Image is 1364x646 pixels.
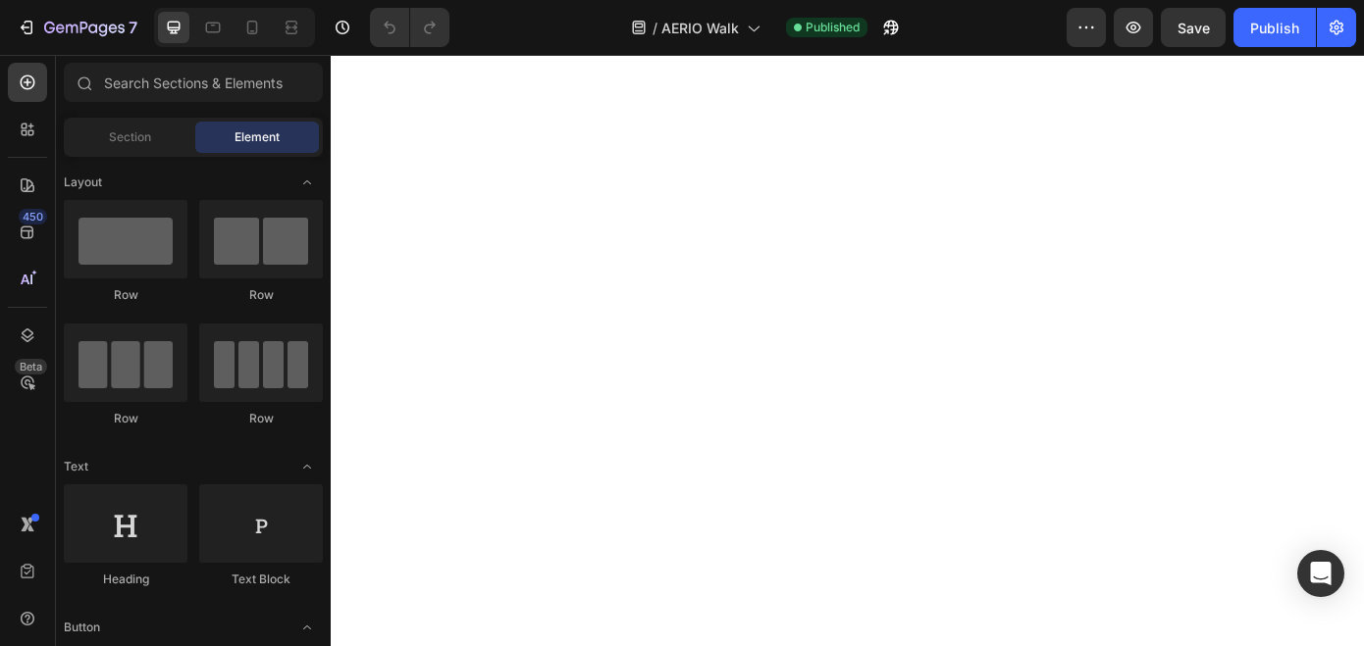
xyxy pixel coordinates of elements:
[291,451,323,482] span: Toggle open
[653,18,657,38] span: /
[1178,20,1210,36] span: Save
[1250,18,1299,38] div: Publish
[64,619,100,636] span: Button
[1161,8,1226,47] button: Save
[806,19,860,36] span: Published
[1297,550,1344,597] div: Open Intercom Messenger
[64,174,102,191] span: Layout
[661,18,739,38] span: AERIO Walk
[15,359,47,374] div: Beta
[291,167,323,198] span: Toggle open
[64,63,323,102] input: Search Sections & Elements
[331,55,1364,646] iframe: Design area
[19,209,47,224] div: 450
[291,612,323,643] span: Toggle open
[235,128,280,146] span: Element
[129,16,137,39] p: 7
[109,128,151,146] span: Section
[64,458,88,475] span: Text
[1233,8,1316,47] button: Publish
[64,571,187,588] div: Heading
[8,8,146,47] button: 7
[64,410,187,427] div: Row
[199,410,323,427] div: Row
[199,571,323,588] div: Text Block
[199,286,323,304] div: Row
[64,286,187,304] div: Row
[370,8,449,47] div: Undo/Redo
